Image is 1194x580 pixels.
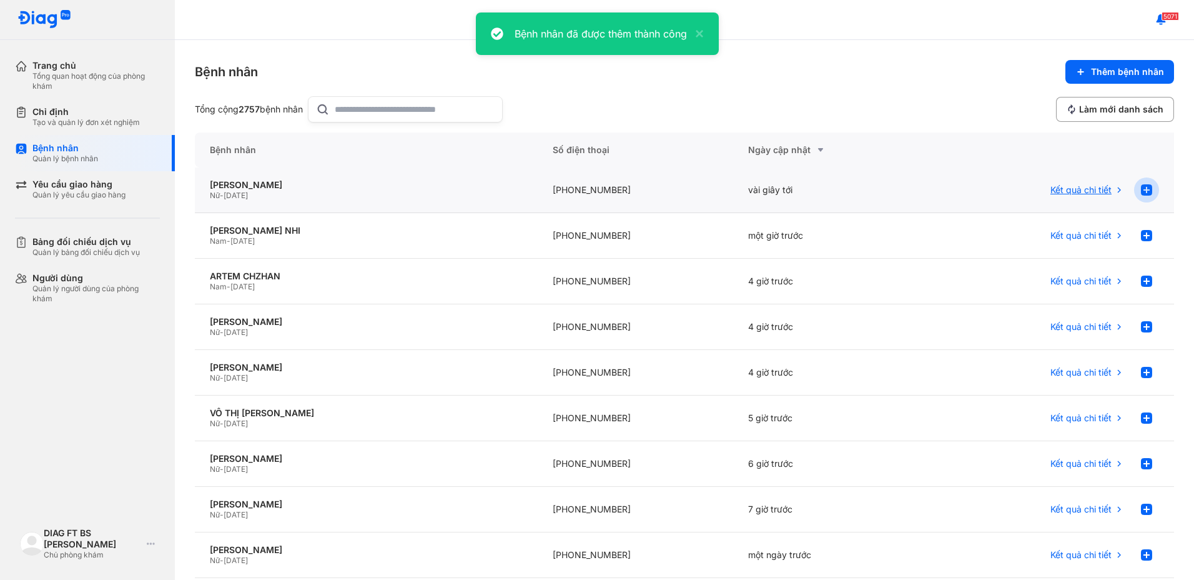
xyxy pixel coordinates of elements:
span: [DATE] [224,191,248,200]
div: một giờ trước [733,213,929,259]
img: logo [17,10,71,29]
div: Bệnh nhân [195,132,538,167]
div: Tổng cộng bệnh nhân [195,104,303,115]
div: vài giây tới [733,167,929,213]
div: ARTEM CHZHAN [210,271,523,282]
span: Nữ [210,373,220,382]
div: Bảng đối chiếu dịch vụ [32,236,140,247]
div: [PERSON_NAME] NHI [210,225,523,236]
div: [PHONE_NUMBER] [538,350,734,396]
div: 6 giờ trước [733,441,929,487]
span: Nữ [210,464,220,474]
div: [PHONE_NUMBER] [538,487,734,532]
span: Kết quả chi tiết [1050,321,1112,332]
div: DIAG FT BS [PERSON_NAME] [44,527,142,550]
div: Số điện thoại [538,132,734,167]
span: Nam [210,282,227,291]
div: Chỉ định [32,106,140,117]
div: [PHONE_NUMBER] [538,213,734,259]
span: Kết quả chi tiết [1050,412,1112,424]
div: 4 giờ trước [733,350,929,396]
span: Nữ [210,327,220,337]
span: 2757 [239,104,260,114]
span: - [220,510,224,519]
div: Quản lý bệnh nhân [32,154,98,164]
div: Quản lý bảng đối chiếu dịch vụ [32,247,140,257]
button: Làm mới danh sách [1056,97,1174,122]
div: Bệnh nhân [32,142,98,154]
span: Kết quả chi tiết [1050,458,1112,469]
div: 5 giờ trước [733,396,929,441]
button: Thêm bệnh nhân [1065,60,1174,84]
div: Bệnh nhân [195,63,258,81]
span: - [227,282,230,291]
span: Kết quả chi tiết [1050,184,1112,196]
span: [DATE] [230,236,255,246]
span: Làm mới danh sách [1079,104,1163,115]
span: Nam [210,236,227,246]
span: [DATE] [224,510,248,519]
span: Kết quả chi tiết [1050,230,1112,241]
span: [DATE] [224,556,248,565]
span: Nữ [210,419,220,428]
span: Kết quả chi tiết [1050,367,1112,378]
div: 7 giờ trước [733,487,929,532]
div: Yêu cầu giao hàng [32,179,126,190]
span: Kết quả chi tiết [1050,504,1112,515]
span: Thêm bệnh nhân [1091,66,1164,77]
span: Kết quả chi tiết [1050,549,1112,561]
div: Quản lý người dùng của phòng khám [32,284,160,304]
div: [PHONE_NUMBER] [538,167,734,213]
div: [PERSON_NAME] [210,316,523,327]
span: [DATE] [224,419,248,428]
span: [DATE] [224,327,248,337]
div: Chủ phòng khám [44,550,142,560]
span: Kết quả chi tiết [1050,276,1112,287]
div: Trang chủ [32,60,160,71]
div: [PERSON_NAME] [210,362,523,373]
span: - [220,191,224,200]
span: Nữ [210,556,220,565]
div: [PHONE_NUMBER] [538,396,734,441]
span: - [220,464,224,474]
div: [PERSON_NAME] [210,499,523,510]
span: - [220,327,224,337]
div: [PHONE_NUMBER] [538,304,734,350]
div: một ngày trước [733,532,929,578]
div: VỖ THỊ [PERSON_NAME] [210,407,523,419]
div: [PHONE_NUMBER] [538,532,734,578]
span: - [227,236,230,246]
span: - [220,419,224,428]
div: 4 giờ trước [733,304,929,350]
span: - [220,373,224,382]
div: Ngày cập nhật [748,142,914,157]
div: Quản lý yêu cầu giao hàng [32,190,126,200]
span: 5071 [1162,12,1179,21]
span: [DATE] [230,282,255,291]
div: [PHONE_NUMBER] [538,441,734,487]
div: [PERSON_NAME] [210,544,523,556]
div: [PHONE_NUMBER] [538,259,734,304]
span: Nữ [210,510,220,519]
div: [PERSON_NAME] [210,453,523,464]
span: - [220,556,224,565]
img: logo [20,532,44,556]
div: [PERSON_NAME] [210,179,523,191]
span: Nữ [210,191,220,200]
div: Người dùng [32,272,160,284]
div: Tổng quan hoạt động của phòng khám [32,71,160,91]
div: 4 giờ trước [733,259,929,304]
span: [DATE] [224,373,248,382]
div: Tạo và quản lý đơn xét nghiệm [32,117,140,127]
span: [DATE] [224,464,248,474]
